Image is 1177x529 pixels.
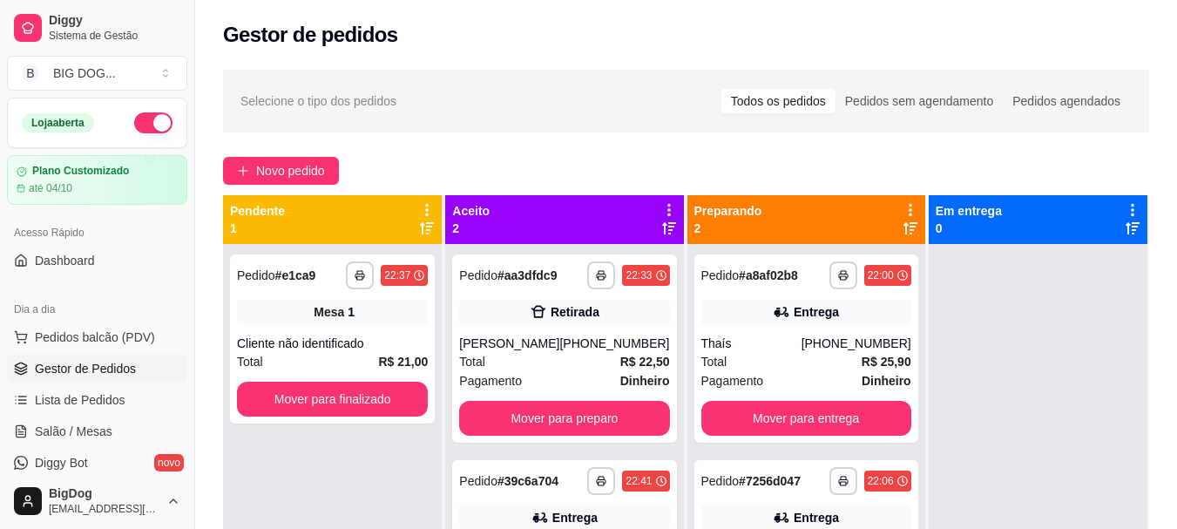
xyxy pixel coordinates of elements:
span: Pedidos balcão (PDV) [35,329,155,346]
button: Novo pedido [223,157,339,185]
strong: # 7256d047 [739,474,801,488]
div: Todos os pedidos [721,89,835,113]
button: Select a team [7,56,187,91]
div: Acesso Rápido [7,219,187,247]
div: Dia a dia [7,295,187,323]
p: Aceito [452,202,490,220]
span: B [22,64,39,82]
strong: # a8af02b8 [739,268,798,282]
button: Alterar Status [134,112,172,133]
span: plus [237,165,249,177]
div: Entrega [552,509,598,526]
span: Pedido [237,268,275,282]
div: [PHONE_NUMBER] [802,335,911,352]
div: Thaís [701,335,802,352]
p: 2 [694,220,762,237]
span: [EMAIL_ADDRESS][DOMAIN_NAME] [49,502,159,516]
div: 22:00 [868,268,894,282]
div: 22:06 [868,474,894,488]
span: Total [701,352,727,371]
div: 22:37 [384,268,410,282]
div: Pedidos agendados [1003,89,1130,113]
span: Pagamento [701,371,764,390]
span: Salão / Mesas [35,423,112,440]
button: Mover para preparo [459,401,669,436]
strong: # aa3dfdc9 [497,268,558,282]
button: Pedidos balcão (PDV) [7,323,187,351]
p: Em entrega [936,202,1002,220]
div: BIG DOG ... [53,64,116,82]
span: Lista de Pedidos [35,391,125,409]
article: até 04/10 [29,181,72,195]
a: Diggy Botnovo [7,449,187,477]
div: Loja aberta [22,113,94,132]
p: Pendente [230,202,285,220]
span: Diggy [49,13,180,29]
div: Entrega [794,509,839,526]
span: Dashboard [35,252,95,269]
span: Novo pedido [256,161,325,180]
a: Dashboard [7,247,187,275]
article: Plano Customizado [32,165,129,178]
strong: R$ 22,50 [620,355,670,369]
a: Plano Customizadoaté 04/10 [7,155,187,205]
p: 0 [936,220,1002,237]
span: Selecione o tipo dos pedidos [240,92,396,111]
div: [PHONE_NUMBER] [559,335,669,352]
div: Entrega [794,303,839,321]
span: Mesa [314,303,344,321]
button: Mover para finalizado [237,382,428,417]
a: DiggySistema de Gestão [7,7,187,49]
div: Cliente não identificado [237,335,428,352]
strong: # e1ca9 [275,268,316,282]
div: 22:41 [626,474,652,488]
div: 22:33 [626,268,652,282]
div: Pedidos sem agendamento [835,89,1003,113]
span: Pedido [459,268,497,282]
span: Pagamento [459,371,522,390]
strong: R$ 21,00 [379,355,429,369]
span: Pedido [701,474,740,488]
p: Preparando [694,202,762,220]
span: Sistema de Gestão [49,29,180,43]
a: Salão / Mesas [7,417,187,445]
span: Pedido [701,268,740,282]
a: Lista de Pedidos [7,386,187,414]
div: Retirada [551,303,599,321]
button: Mover para entrega [701,401,911,436]
strong: Dinheiro [620,374,670,388]
button: BigDog[EMAIL_ADDRESS][DOMAIN_NAME] [7,480,187,522]
h2: Gestor de pedidos [223,21,398,49]
span: Gestor de Pedidos [35,360,136,377]
div: [PERSON_NAME] [459,335,559,352]
p: 2 [452,220,490,237]
strong: Dinheiro [862,374,911,388]
strong: # 39c6a704 [497,474,558,488]
span: Total [237,352,263,371]
div: 1 [348,303,355,321]
span: Diggy Bot [35,454,88,471]
span: Total [459,352,485,371]
strong: R$ 25,90 [862,355,911,369]
p: 1 [230,220,285,237]
span: Pedido [459,474,497,488]
span: BigDog [49,486,159,502]
a: Gestor de Pedidos [7,355,187,383]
